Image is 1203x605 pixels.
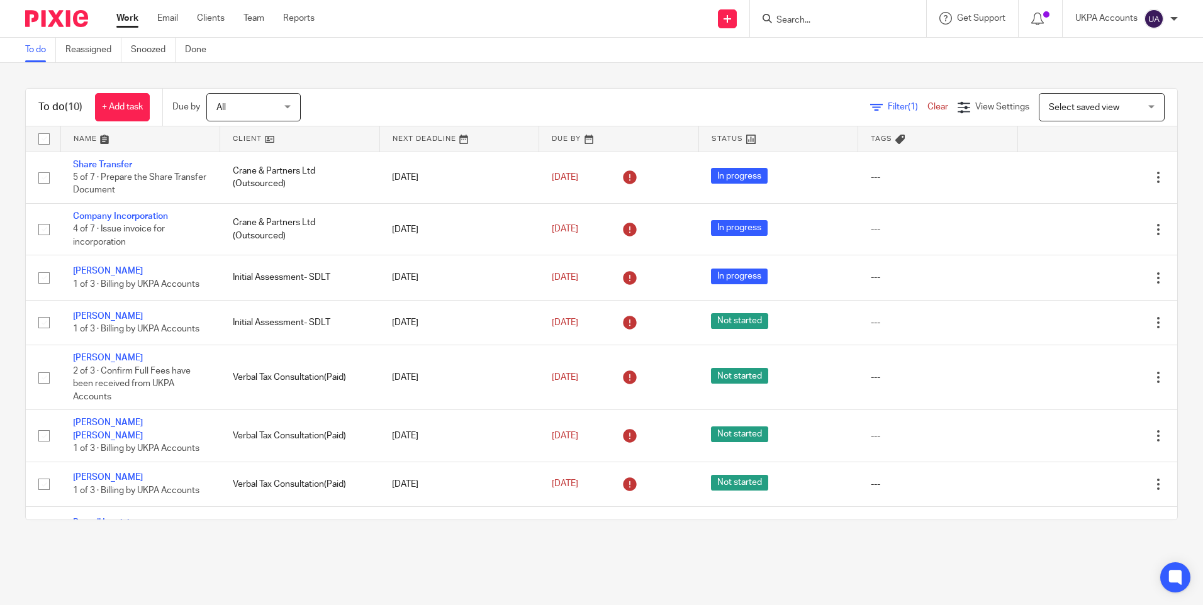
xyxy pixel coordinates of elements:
p: Due by [172,101,200,113]
td: Initial Assessment- SDLT [220,300,380,345]
span: In progress [711,168,768,184]
td: Verbal Tax Consultation(Paid) [220,410,380,462]
a: + Add task [95,93,150,121]
span: 4 of 7 · Issue invoice for incorporation [73,225,165,247]
a: [PERSON_NAME] [PERSON_NAME] [73,418,143,440]
span: Not started [711,368,768,384]
a: Work [116,12,138,25]
a: [PERSON_NAME] [73,473,143,482]
td: Verbal Tax Consultation(Paid) [220,345,380,410]
div: --- [871,316,1005,329]
span: [DATE] [552,373,578,382]
a: Team [243,12,264,25]
span: [DATE] [552,225,578,234]
span: Not started [711,519,768,535]
a: To do [25,38,56,62]
img: svg%3E [1144,9,1164,29]
td: [DATE] [379,506,539,551]
a: Share Transfer [73,160,132,169]
img: Pixie [25,10,88,27]
span: Not started [711,313,768,329]
span: Filter [888,103,927,111]
a: Snoozed [131,38,176,62]
input: Search [775,15,888,26]
a: Company Incorporation [73,212,168,221]
span: Not started [711,426,768,442]
div: --- [871,478,1005,491]
span: In progress [711,220,768,236]
span: All [216,103,226,112]
div: --- [871,223,1005,236]
span: Not started [711,475,768,491]
div: --- [871,271,1005,284]
a: Payroll Invoicing [73,518,139,527]
td: [DATE] [379,345,539,410]
span: 1 of 3 · Billing by UKPA Accounts [73,444,199,453]
td: Initial Assessment- SDLT [220,255,380,300]
span: 1 of 3 · Billing by UKPA Accounts [73,486,199,495]
td: [DATE] [379,255,539,300]
td: Crane & Partners Ltd (Outsourced) [220,152,380,203]
td: [DATE] [379,152,539,203]
a: Clear [927,103,948,111]
span: 1 of 3 · Billing by UKPA Accounts [73,280,199,289]
div: --- [871,371,1005,384]
h1: To do [38,101,82,114]
span: 2 of 3 · Confirm Full Fees have been received from UKPA Accounts [73,367,191,401]
td: [DATE] [379,462,539,506]
span: [DATE] [552,273,578,282]
div: --- [871,171,1005,184]
span: Tags [871,135,892,142]
td: Uk Property Accountants Ltd [220,506,380,551]
a: Clients [197,12,225,25]
a: [PERSON_NAME] [73,312,143,321]
td: Crane & Partners Ltd (Outsourced) [220,203,380,255]
td: [DATE] [379,410,539,462]
span: 5 of 7 · Prepare the Share Transfer Document [73,173,206,195]
td: [DATE] [379,203,539,255]
span: [DATE] [552,480,578,489]
span: [DATE] [552,318,578,327]
a: Reports [283,12,315,25]
span: Get Support [957,14,1005,23]
span: 1 of 3 · Billing by UKPA Accounts [73,325,199,333]
td: Verbal Tax Consultation(Paid) [220,462,380,506]
span: [DATE] [552,431,578,440]
td: [DATE] [379,300,539,345]
span: (1) [908,103,918,111]
a: Done [185,38,216,62]
span: In progress [711,269,768,284]
a: Email [157,12,178,25]
div: --- [871,430,1005,442]
span: View Settings [975,103,1029,111]
a: Reassigned [65,38,121,62]
span: [DATE] [552,173,578,182]
span: Select saved view [1049,103,1119,112]
a: [PERSON_NAME] [73,353,143,362]
span: (10) [65,102,82,112]
p: UKPA Accounts [1075,12,1138,25]
a: [PERSON_NAME] [73,267,143,275]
